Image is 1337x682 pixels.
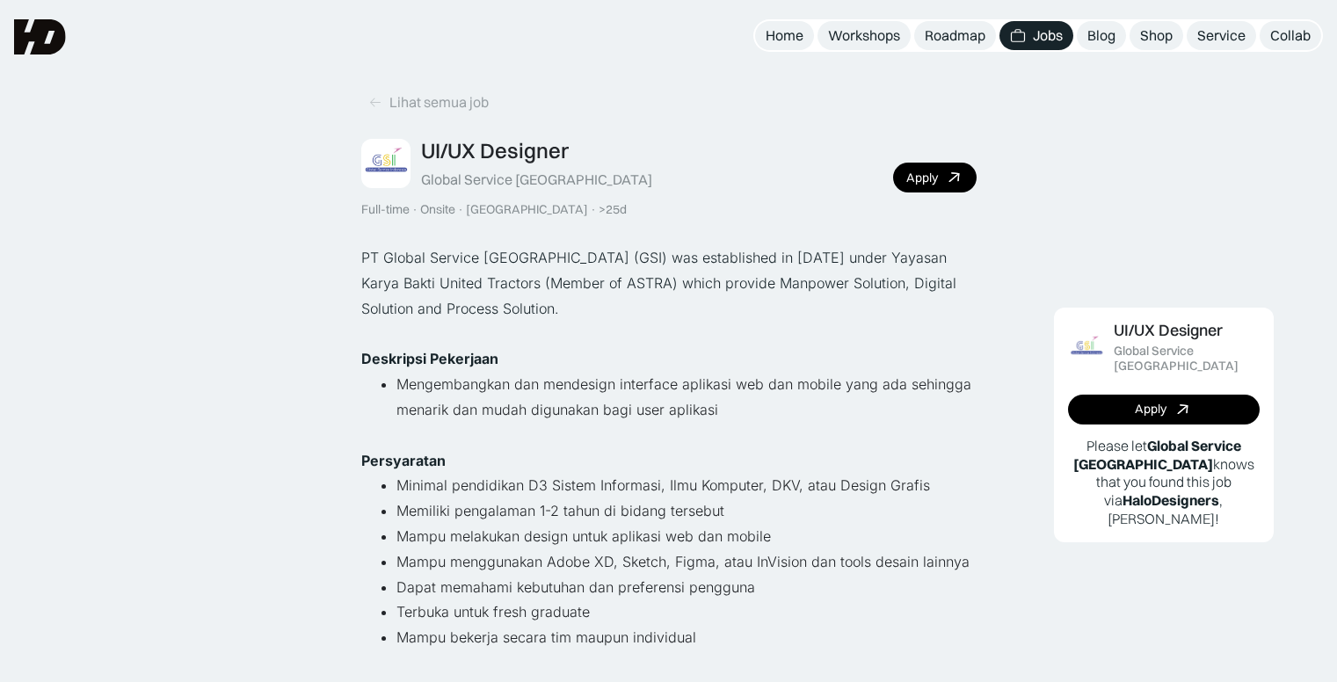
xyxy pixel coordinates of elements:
div: Jobs [1033,26,1063,45]
p: ‍ [361,423,977,448]
strong: Deskripsi Pekerjaan [361,350,498,367]
div: · [590,202,597,217]
li: Memiliki pengalaman 1-2 tahun di bidang tersebut [396,498,977,524]
li: Mampu menggunakan Adobe XD, Sketch, Figma, atau InVision dan tools desain lainnya [396,549,977,575]
div: UI/UX Designer [1114,322,1223,340]
a: Blog [1077,21,1126,50]
a: Apply [893,163,977,192]
p: Please let knows that you found this job via , [PERSON_NAME]! [1068,437,1260,528]
div: Onsite [420,202,455,217]
b: HaloDesigners [1123,491,1219,509]
div: Collab [1270,26,1311,45]
div: Shop [1140,26,1173,45]
li: Mampu melakukan design untuk aplikasi web dan mobile [396,524,977,549]
li: Minimal pendidikan D3 Sistem Informasi, Ilmu Komputer, DKV, atau Design Grafis [396,473,977,498]
div: Full-time [361,202,410,217]
a: Service [1187,21,1256,50]
li: Terbuka untuk fresh graduate [396,599,977,625]
b: Global Service [GEOGRAPHIC_DATA] [1073,437,1241,473]
li: Dapat memahami kebutuhan dan preferensi pengguna [396,575,977,600]
img: Job Image [361,139,411,188]
a: Roadmap [914,21,996,50]
div: >25d [599,202,627,217]
a: Lihat semua job [361,88,496,117]
div: Global Service [GEOGRAPHIC_DATA] [421,170,652,189]
div: Apply [906,170,938,185]
a: Shop [1130,21,1183,50]
a: Collab [1260,21,1321,50]
a: Apply [1068,395,1260,424]
strong: Persyaratan [361,452,446,469]
p: ‍ [361,322,977,347]
div: Home [766,26,803,45]
div: [GEOGRAPHIC_DATA] [466,202,588,217]
div: Blog [1087,26,1115,45]
div: · [411,202,418,217]
a: Jobs [999,21,1073,50]
div: · [457,202,464,217]
p: ‍ [361,650,977,676]
div: Service [1197,26,1246,45]
a: Workshops [817,21,911,50]
p: PT Global Service [GEOGRAPHIC_DATA] (GSI) was established in [DATE] under Yayasan Karya Bakti Uni... [361,245,977,321]
li: Mengembangkan dan mendesign interface aplikasi web dan mobile yang ada sehingga menarik dan mudah... [396,372,977,423]
a: Home [755,21,814,50]
div: UI/UX Designer [421,138,569,163]
div: Workshops [828,26,900,45]
img: Job Image [1068,330,1105,366]
div: Roadmap [925,26,985,45]
div: Global Service [GEOGRAPHIC_DATA] [1114,344,1260,374]
div: Apply [1135,402,1166,417]
div: Lihat semua job [389,93,489,112]
li: Mampu bekerja secara tim maupun individual [396,625,977,650]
